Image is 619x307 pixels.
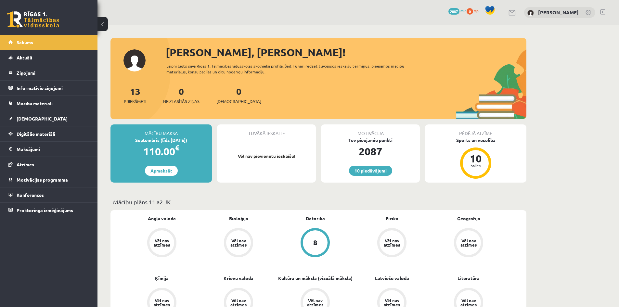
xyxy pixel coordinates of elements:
[155,275,169,282] a: Ķīmija
[123,228,200,259] a: Vēl nav atzīmes
[321,144,420,159] div: 2087
[8,81,89,96] a: Informatīvie ziņojumi
[17,161,34,167] span: Atzīmes
[277,228,354,259] a: 8
[8,96,89,111] a: Mācību materiāli
[467,8,473,15] span: 0
[425,137,526,180] a: Sports un veselība 10 balles
[17,131,55,137] span: Digitālie materiāli
[17,55,32,60] span: Aktuāli
[113,198,524,206] p: Mācību plāns 11.a2 JK
[383,238,401,247] div: Vēl nav atzīmes
[229,298,248,307] div: Vēl nav atzīmes
[386,215,398,222] a: Fizika
[8,35,89,50] a: Sākums
[8,50,89,65] a: Aktuāli
[448,8,459,15] span: 2087
[321,124,420,137] div: Motivācija
[321,137,420,144] div: Tev pieejamie punkti
[430,228,507,259] a: Vēl nav atzīmes
[216,98,261,105] span: [DEMOGRAPHIC_DATA]
[8,157,89,172] a: Atzīmes
[124,85,146,105] a: 13Priekšmeti
[17,39,33,45] span: Sākums
[538,9,579,16] a: [PERSON_NAME]
[17,142,89,157] legend: Maksājumi
[8,203,89,218] a: Proktoringa izmēģinājums
[163,85,200,105] a: 0Neizlasītās ziņas
[110,144,212,159] div: 110.00
[474,8,478,13] span: xp
[425,124,526,137] div: Pēdējā atzīme
[17,192,44,198] span: Konferences
[306,298,324,307] div: Vēl nav atzīmes
[527,10,534,16] img: Kristina Pučko
[110,124,212,137] div: Mācību maksa
[220,153,313,160] p: Vēl nav pievienotu ieskaišu!
[166,45,526,60] div: [PERSON_NAME], [PERSON_NAME]!
[145,166,178,176] a: Apmaksāt
[110,137,212,144] div: Septembris (līdz [DATE])
[425,137,526,144] div: Sports un veselība
[467,8,482,13] a: 0 xp
[349,166,392,176] a: 10 piedāvājumi
[17,81,89,96] legend: Informatīvie ziņojumi
[8,142,89,157] a: Maksājumi
[166,63,416,75] div: Laipni lūgts savā Rīgas 1. Tālmācības vidusskolas skolnieka profilā. Šeit Tu vari redzēt tuvojošo...
[466,153,485,164] div: 10
[163,98,200,105] span: Neizlasītās ziņas
[17,177,68,183] span: Motivācijas programma
[175,143,179,152] span: €
[306,215,325,222] a: Datorika
[458,275,480,282] a: Literatūra
[8,65,89,80] a: Ziņojumi
[459,298,478,307] div: Vēl nav atzīmes
[124,98,146,105] span: Priekšmeti
[148,215,176,222] a: Angļu valoda
[448,8,466,13] a: 2087 mP
[375,275,409,282] a: Latviešu valoda
[17,116,68,122] span: [DEMOGRAPHIC_DATA]
[17,100,53,106] span: Mācību materiāli
[17,65,89,80] legend: Ziņojumi
[383,298,401,307] div: Vēl nav atzīmes
[8,126,89,141] a: Digitālie materiāli
[229,238,248,247] div: Vēl nav atzīmes
[153,298,171,307] div: Vēl nav atzīmes
[216,85,261,105] a: 0[DEMOGRAPHIC_DATA]
[460,8,466,13] span: mP
[153,238,171,247] div: Vēl nav atzīmes
[459,238,478,247] div: Vēl nav atzīmes
[354,228,430,259] a: Vēl nav atzīmes
[17,207,73,213] span: Proktoringa izmēģinājums
[278,275,353,282] a: Kultūra un māksla (vizuālā māksla)
[466,164,485,168] div: balles
[224,275,253,282] a: Krievu valoda
[8,187,89,202] a: Konferences
[8,172,89,187] a: Motivācijas programma
[217,124,316,137] div: Tuvākā ieskaite
[200,228,277,259] a: Vēl nav atzīmes
[229,215,248,222] a: Bioloģija
[8,111,89,126] a: [DEMOGRAPHIC_DATA]
[457,215,480,222] a: Ģeogrāfija
[313,239,317,246] div: 8
[7,11,59,28] a: Rīgas 1. Tālmācības vidusskola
